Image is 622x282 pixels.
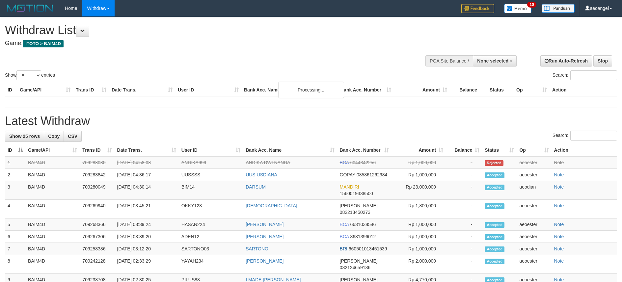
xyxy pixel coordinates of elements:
a: Copy [44,131,64,142]
th: Balance [450,84,487,96]
span: Copy 8681396012 to clipboard [350,234,376,239]
span: BCA [340,234,349,239]
th: Op: activate to sort column ascending [517,144,551,156]
td: Rp 1,000,000 [392,156,446,169]
td: Rp 1,000,000 [392,231,446,243]
a: UUS USDIANA [246,172,277,177]
span: Accepted [485,246,504,252]
a: Note [554,184,564,190]
td: aeoester [517,156,551,169]
span: Accepted [485,203,504,209]
td: BIM14 [179,181,243,200]
th: Date Trans. [109,84,175,96]
td: BAIM4D [25,218,80,231]
span: Show 25 rows [9,134,40,139]
td: [DATE] 03:39:24 [115,218,179,231]
td: 2 [5,169,25,181]
span: [PERSON_NAME] [340,203,378,208]
td: BAIM4D [25,231,80,243]
td: UUSSSS [179,169,243,181]
td: 7 [5,243,25,255]
th: Status: activate to sort column ascending [482,144,517,156]
td: ADEN12 [179,231,243,243]
td: SARTONO03 [179,243,243,255]
td: [DATE] 03:39:20 [115,231,179,243]
td: - [446,169,482,181]
th: Game/API [17,84,73,96]
td: 6 [5,231,25,243]
td: 709283842 [80,169,114,181]
a: [PERSON_NAME] [246,222,284,227]
span: Rejected [485,160,503,166]
td: Rp 1,000,000 [392,169,446,181]
a: Note [554,172,564,177]
button: None selected [473,55,517,66]
span: Accepted [485,172,504,178]
span: MANDIRI [340,184,359,190]
td: [DATE] 04:36:17 [115,169,179,181]
th: Bank Acc. Number: activate to sort column ascending [337,144,392,156]
label: Search: [553,70,617,80]
a: Note [554,234,564,239]
td: BAIM4D [25,156,80,169]
th: Action [550,84,617,96]
h4: Game: [5,40,408,47]
span: None selected [477,58,508,64]
a: SARTONO [246,246,268,251]
td: 709288030 [80,156,114,169]
td: - [446,156,482,169]
a: [PERSON_NAME] [246,258,284,264]
span: GOPAY [340,172,355,177]
td: aeoester [517,243,551,255]
label: Show entries [5,70,55,80]
th: Date Trans.: activate to sort column ascending [115,144,179,156]
td: 709269940 [80,200,114,218]
td: - [446,231,482,243]
td: Rp 23,000,000 [392,181,446,200]
th: Bank Acc. Number [338,84,394,96]
td: aeoester [517,255,551,274]
th: Amount: activate to sort column ascending [392,144,446,156]
th: Bank Acc. Name [241,84,338,96]
a: Note [554,222,564,227]
td: Rp 1,000,000 [392,243,446,255]
a: Run Auto-Refresh [540,55,592,66]
img: panduan.png [542,4,575,13]
span: ITOTO > BAIM4D [23,40,64,47]
th: User ID: activate to sort column ascending [179,144,243,156]
td: aeoester [517,169,551,181]
a: Note [554,203,564,208]
th: ID: activate to sort column descending [5,144,25,156]
td: 8 [5,255,25,274]
td: BAIM4D [25,255,80,274]
a: [PERSON_NAME] [246,234,284,239]
span: BCA [340,222,349,227]
a: [DEMOGRAPHIC_DATA] [246,203,297,208]
td: OKKY123 [179,200,243,218]
td: 709242128 [80,255,114,274]
td: 1 [5,156,25,169]
td: BAIM4D [25,181,80,200]
img: MOTION_logo.png [5,3,55,13]
span: BCA [340,160,349,165]
td: 4 [5,200,25,218]
span: Copy [48,134,60,139]
span: Accepted [485,222,504,228]
span: Copy 082213450273 to clipboard [340,210,370,215]
td: 709268366 [80,218,114,231]
td: - [446,218,482,231]
td: - [446,200,482,218]
span: 10 [527,2,536,8]
td: Rp 1,800,000 [392,200,446,218]
td: 709280049 [80,181,114,200]
td: [DATE] 03:12:20 [115,243,179,255]
td: - [446,243,482,255]
td: aeoester [517,218,551,231]
td: aeoester [517,231,551,243]
td: ANDIKA999 [179,156,243,169]
span: CSV [68,134,77,139]
td: - [446,255,482,274]
input: Search: [570,131,617,141]
th: Game/API: activate to sort column ascending [25,144,80,156]
td: 709258386 [80,243,114,255]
